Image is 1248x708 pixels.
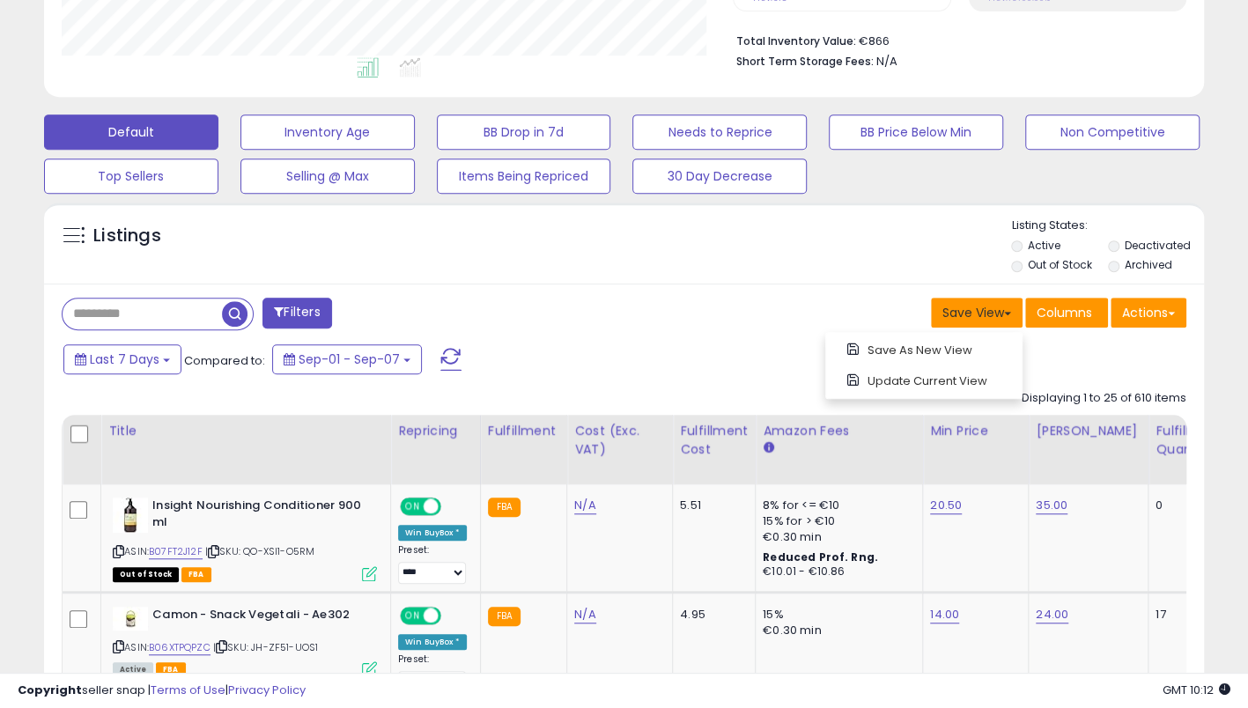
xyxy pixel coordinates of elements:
[44,114,218,150] button: Default
[113,498,377,579] div: ASIN:
[763,440,773,456] small: Amazon Fees.
[1036,422,1141,440] div: [PERSON_NAME]
[152,498,366,535] b: Insight Nourishing Conditioner 900 ml
[1037,304,1092,321] span: Columns
[930,422,1021,440] div: Min Price
[1028,257,1092,272] label: Out of Stock
[829,114,1003,150] button: BB Price Below Min
[228,682,306,698] a: Privacy Policy
[90,350,159,368] span: Last 7 Days
[763,498,909,513] div: 8% for <= €10
[1163,682,1230,698] span: 2025-09-15 10:12 GMT
[398,422,473,440] div: Repricing
[113,567,179,582] span: All listings that are currently out of stock and unavailable for purchase on Amazon
[398,525,467,541] div: Win BuyBox *
[763,549,878,564] b: Reduced Prof. Rng.
[398,653,467,693] div: Preset:
[930,497,962,514] a: 20.50
[205,544,314,558] span: | SKU: QO-XSI1-O5RM
[735,54,873,69] b: Short Term Storage Fees:
[574,497,595,514] a: N/A
[1125,238,1191,253] label: Deactivated
[1111,298,1186,328] button: Actions
[272,344,422,374] button: Sep-01 - Sep-07
[931,298,1023,328] button: Save View
[151,682,225,698] a: Terms of Use
[1022,390,1186,407] div: Displaying 1 to 25 of 610 items
[439,608,467,623] span: OFF
[1036,497,1067,514] a: 35.00
[149,544,203,559] a: B07FT2J12F
[113,607,148,631] img: 3180n4D5BLL._SL40_.jpg
[1025,114,1200,150] button: Non Competitive
[398,634,467,650] div: Win BuyBox *
[680,607,742,623] div: 4.95
[44,159,218,194] button: Top Sellers
[18,682,82,698] strong: Copyright
[1156,498,1210,513] div: 0
[299,350,400,368] span: Sep-01 - Sep-07
[830,367,1018,395] a: Update Current View
[875,53,897,70] span: N/A
[574,606,595,623] a: N/A
[763,422,915,440] div: Amazon Fees
[439,499,467,514] span: OFF
[763,529,909,545] div: €0.30 min
[93,224,161,248] h5: Listings
[437,114,611,150] button: BB Drop in 7d
[398,544,467,584] div: Preset:
[763,564,909,579] div: €10.01 - €10.86
[181,567,211,582] span: FBA
[1011,218,1204,234] p: Listing States:
[1028,238,1060,253] label: Active
[113,607,377,675] div: ASIN:
[1025,298,1108,328] button: Columns
[1036,606,1068,623] a: 24.00
[149,640,210,655] a: B06XTPQPZC
[830,336,1018,364] a: Save As New View
[1125,257,1172,272] label: Archived
[735,33,855,48] b: Total Inventory Value:
[632,114,807,150] button: Needs to Reprice
[763,513,909,529] div: 15% for > €10
[184,352,265,369] span: Compared to:
[680,422,748,459] div: Fulfillment Cost
[262,298,331,328] button: Filters
[680,498,742,513] div: 5.51
[488,607,521,626] small: FBA
[213,640,318,654] span: | SKU: JH-ZF51-UOS1
[574,422,665,459] div: Cost (Exc. VAT)
[402,499,424,514] span: ON
[488,498,521,517] small: FBA
[240,159,415,194] button: Selling @ Max
[108,422,383,440] div: Title
[632,159,807,194] button: 30 Day Decrease
[930,606,959,623] a: 14.00
[763,607,909,623] div: 15%
[437,159,611,194] button: Items Being Repriced
[1156,422,1216,459] div: Fulfillable Quantity
[152,607,366,628] b: Camon - Snack Vegetali - Ae302
[763,623,909,638] div: €0.30 min
[1156,607,1210,623] div: 17
[240,114,415,150] button: Inventory Age
[113,498,148,533] img: 31f1aLauQyL._SL40_.jpg
[735,29,1173,50] li: €866
[18,682,306,699] div: seller snap | |
[402,608,424,623] span: ON
[63,344,181,374] button: Last 7 Days
[488,422,559,440] div: Fulfillment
